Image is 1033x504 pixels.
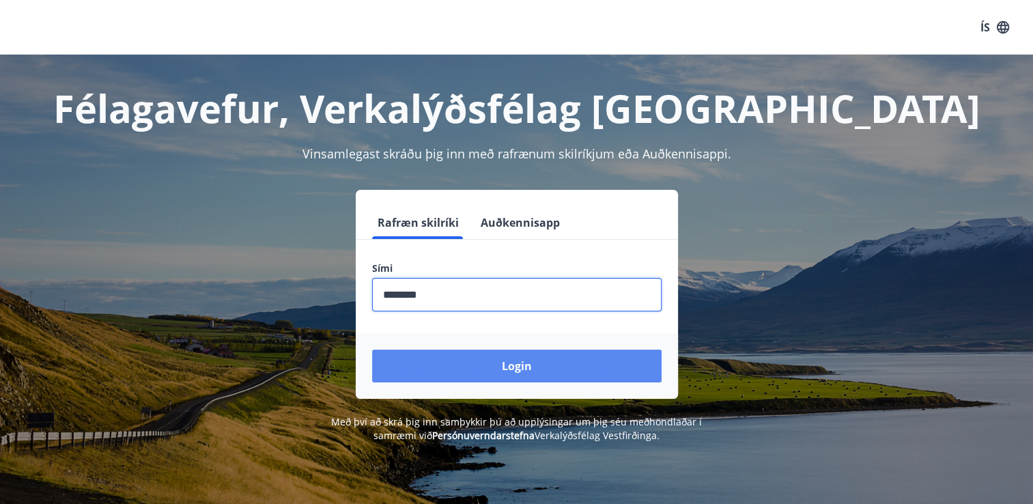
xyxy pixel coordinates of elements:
a: Persónuverndarstefna [432,429,535,442]
span: Vinsamlegast skráðu þig inn með rafrænum skilríkjum eða Auðkennisappi. [302,145,731,162]
h1: Félagavefur, Verkalýðsfélag [GEOGRAPHIC_DATA] [42,82,992,134]
button: Login [372,350,662,382]
button: Rafræn skilríki [372,206,464,239]
button: Auðkennisapp [475,206,565,239]
label: Sími [372,262,662,275]
span: Með því að skrá þig inn samþykkir þú að upplýsingar um þig séu meðhöndlaðar í samræmi við Verkalý... [331,415,702,442]
button: ÍS [973,15,1017,40]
